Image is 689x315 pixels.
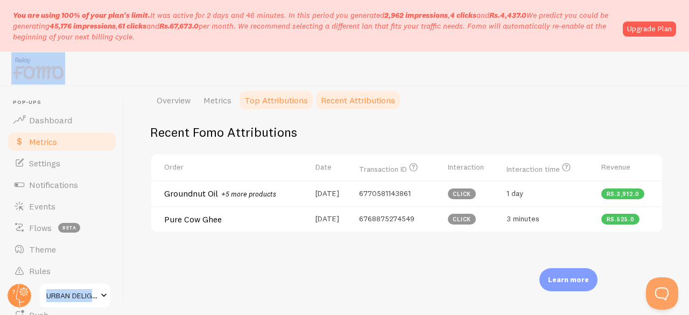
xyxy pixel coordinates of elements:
[507,188,523,198] span: 1 day
[29,179,78,190] span: Notifications
[607,216,635,222] span: Rs.525.0
[46,289,97,302] span: URBAN DELIGHT
[50,21,199,31] span: , and
[151,155,309,181] th: Order
[384,10,526,20] span: , and
[6,195,117,217] a: Events
[309,180,353,206] td: [DATE]
[595,155,662,181] th: Revenue
[29,158,60,169] span: Settings
[359,188,411,198] span: 6770581143861
[29,136,57,147] span: Metrics
[6,260,117,282] a: Rules
[607,191,640,197] span: Rs.3,912.0
[6,174,117,195] a: Notifications
[11,54,65,82] img: fomo-relay-logo-orange.svg
[29,115,72,125] span: Dashboard
[314,89,402,111] a: Recent Attributions
[13,99,117,106] span: Pop-ups
[118,21,146,31] b: 61 clicks
[353,155,441,181] th: Transaction ID
[6,217,117,239] a: Flows beta
[453,216,471,222] span: click
[507,214,539,223] span: 3 minutes
[164,188,303,200] h4: Groundnut Oil
[13,10,616,42] p: It was active for 2 days and 46 minutes. In this period you generated We predict you could be gen...
[197,89,238,111] a: Metrics
[500,155,595,181] th: Interaction time
[29,244,56,255] span: Theme
[539,268,597,291] div: Learn more
[6,131,117,152] a: Metrics
[221,190,276,198] small: +5 more products
[29,222,52,233] span: Flows
[29,201,55,212] span: Events
[450,10,476,20] b: 4 clicks
[58,223,80,233] span: beta
[384,10,448,20] b: 2,962 impressions
[441,155,500,181] th: Interaction
[238,89,314,111] a: Top Attributions
[646,277,678,310] iframe: Help Scout Beacon - Open
[150,124,663,141] h2: Recent Fomo Attributions
[6,239,117,260] a: Theme
[164,214,303,225] h4: Pure Cow Ghee
[150,89,197,111] a: Overview
[359,214,414,223] span: 6768875274549
[548,275,589,285] p: Learn more
[159,21,199,31] b: Rs.67,673.0
[453,191,471,197] span: click
[6,109,117,131] a: Dashboard
[623,22,676,37] a: Upgrade Plan
[50,21,116,31] b: 45,176 impressions
[489,10,526,20] b: Rs.4,437.0
[309,155,353,181] th: Date
[309,206,353,232] td: [DATE]
[39,283,111,309] a: URBAN DELIGHT
[13,10,150,20] span: You are using 100% of your plan's limit.
[6,152,117,174] a: Settings
[29,265,51,276] span: Rules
